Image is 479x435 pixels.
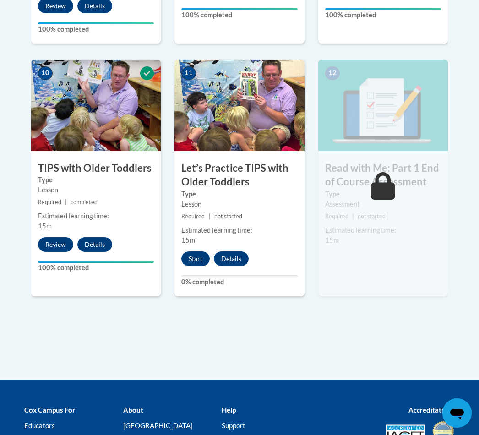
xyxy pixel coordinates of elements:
[181,189,297,199] label: Type
[325,225,441,235] div: Estimated learning time:
[181,8,297,10] div: Your progress
[38,222,52,230] span: 15m
[38,66,53,80] span: 10
[38,261,154,263] div: Your progress
[325,189,441,199] label: Type
[325,10,441,20] label: 100% completed
[181,66,196,80] span: 11
[24,406,75,414] b: Cox Campus For
[209,213,211,220] span: |
[181,251,210,266] button: Start
[38,199,61,206] span: Required
[38,185,154,195] div: Lesson
[325,8,441,10] div: Your progress
[358,213,386,220] span: not started
[214,251,249,266] button: Details
[214,213,242,220] span: not started
[181,277,297,287] label: 0% completed
[318,60,448,151] img: Course Image
[181,10,297,20] label: 100% completed
[325,66,340,80] span: 12
[38,22,154,24] div: Your progress
[38,175,154,185] label: Type
[123,406,143,414] b: About
[38,263,154,273] label: 100% completed
[174,60,304,151] img: Course Image
[181,225,297,235] div: Estimated learning time:
[65,199,67,206] span: |
[181,213,205,220] span: Required
[174,161,304,190] h3: Let’s Practice TIPS with Older Toddlers
[325,213,348,220] span: Required
[38,237,73,252] button: Review
[77,237,112,252] button: Details
[442,398,472,428] iframe: Button to launch messaging window
[352,213,354,220] span: |
[325,236,339,244] span: 15m
[38,211,154,221] div: Estimated learning time:
[325,199,441,209] div: Assessment
[38,24,154,34] label: 100% completed
[181,199,297,209] div: Lesson
[71,199,98,206] span: completed
[222,421,245,430] a: Support
[31,161,161,175] h3: TIPS with Older Toddlers
[123,421,193,430] a: [GEOGRAPHIC_DATA]
[318,161,448,190] h3: Read with Me: Part 1 End of Course Assessment
[408,406,455,414] b: Accreditations
[181,236,195,244] span: 15m
[31,60,161,151] img: Course Image
[24,421,55,430] a: Educators
[222,406,236,414] b: Help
